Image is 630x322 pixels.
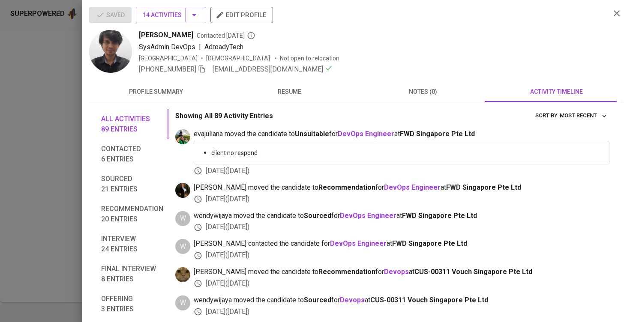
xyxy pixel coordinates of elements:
span: | [199,42,201,52]
span: FWD Singapore Pte Ltd [402,212,477,220]
span: Contacted [DATE] [197,31,255,40]
img: ridlo@glints.com [175,183,190,198]
span: activity timeline [495,86,618,97]
span: profile summary [94,86,218,97]
span: Contacted 6 entries [101,144,163,164]
span: sort by [535,112,558,119]
p: Showing All 89 Activity Entries [175,111,273,121]
span: SysAdmin DevOps [139,43,195,51]
a: edit profile [210,11,273,18]
b: Unsuitable [295,130,329,138]
div: [DATE] ( [DATE] ) [194,307,609,317]
b: Recommendation [318,183,375,191]
span: notes (0) [361,86,485,97]
img: eva@glints.com [175,129,190,144]
span: Final interview 8 entries [101,264,163,284]
span: [PHONE_NUMBER] [139,65,196,73]
span: resume [228,86,351,97]
span: [EMAIL_ADDRESS][DOMAIN_NAME] [213,65,323,73]
button: 14 Activities [136,7,206,23]
span: evajuliana moved the candidate to for at [194,129,609,139]
a: DevOps Engineer [330,239,387,247]
div: [DATE] ( [DATE] ) [194,166,609,176]
span: FWD Singapore Pte Ltd [446,183,521,191]
span: edit profile [217,9,266,21]
div: [DATE] ( [DATE] ) [194,279,609,289]
a: Devops [384,268,409,276]
span: [PERSON_NAME] moved the candidate to for at [194,183,609,193]
div: [DATE] ( [DATE] ) [194,250,609,260]
b: Sourced [304,296,331,304]
b: Recommendation [318,268,375,276]
span: Interview 24 entries [101,234,163,254]
img: 23479d23a251e4fb8712b075c849fc87.png [89,30,132,73]
a: Devops [340,296,365,304]
span: wendywijaya moved the candidate to for at [194,295,609,305]
span: All activities 89 entries [101,114,163,134]
span: [PERSON_NAME] moved the candidate to for at [194,267,609,277]
span: wendywijaya moved the candidate to for at [194,211,609,221]
span: Recommendation 20 entries [101,204,163,224]
a: DevOps Engineer [338,130,394,138]
span: Most Recent [560,111,607,121]
span: AdroadyTech [204,43,243,51]
a: DevOps Engineer [384,183,441,191]
span: FWD Singapore Pte Ltd [392,239,467,247]
b: Sourced [304,212,331,220]
span: Sourced 21 entries [101,174,163,194]
span: CUS-00311 Vouch Singapore Pte Ltd [414,268,532,276]
svg: By Batam recruiter [247,31,255,40]
span: Offering 3 entries [101,294,163,314]
span: [PERSON_NAME] contacted the candidate for at [194,239,609,249]
button: sort by [558,109,609,122]
p: Not open to relocation [280,54,339,63]
button: edit profile [210,7,273,23]
div: W [175,295,190,310]
span: CUS-00311 Vouch Singapore Pte Ltd [370,296,488,304]
div: W [175,239,190,254]
a: DevOps Engineer [340,212,396,220]
span: [DEMOGRAPHIC_DATA] [206,54,271,63]
div: [DATE] ( [DATE] ) [194,222,609,232]
div: W [175,211,190,226]
span: [PERSON_NAME] [139,30,193,40]
div: [DATE] ( [DATE] ) [194,194,609,204]
span: 14 Activities [143,10,199,21]
p: client no respond [211,149,602,157]
img: ec6c0910-f960-4a00-a8f8-c5744e41279e.jpg [175,267,190,282]
div: [GEOGRAPHIC_DATA] [139,54,198,63]
span: FWD Singapore Pte Ltd [400,130,475,138]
